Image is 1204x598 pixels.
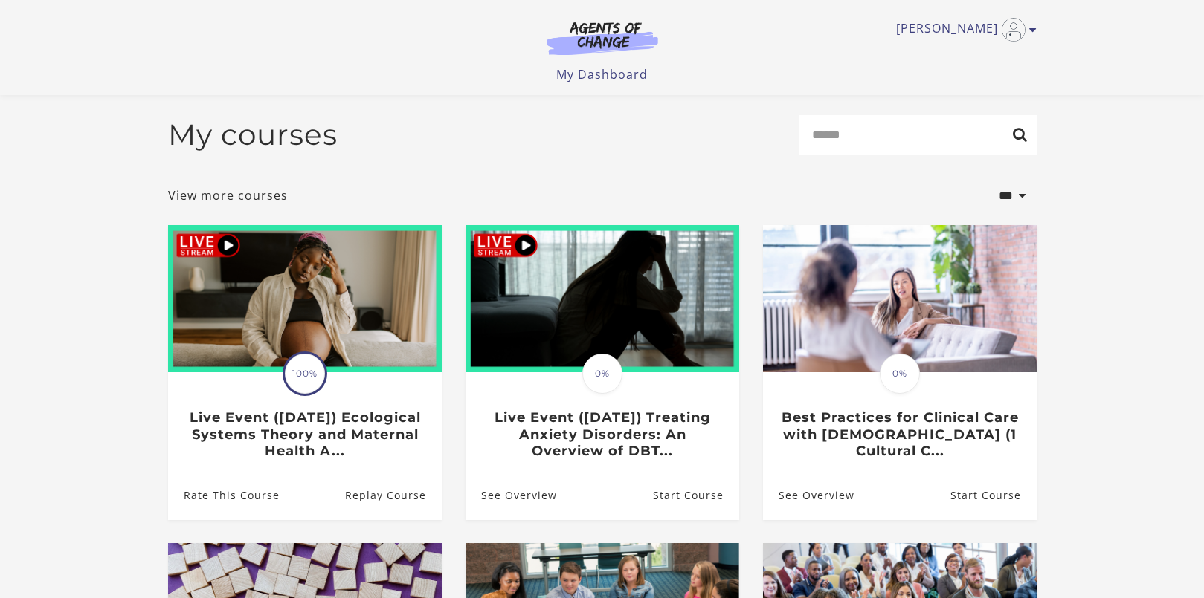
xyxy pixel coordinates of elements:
[168,117,338,152] h2: My courses
[481,409,723,460] h3: Live Event ([DATE]) Treating Anxiety Disorders: An Overview of DBT...
[556,66,648,82] a: My Dashboard
[168,186,288,204] a: View more courses
[779,409,1020,460] h3: Best Practices for Clinical Care with [DEMOGRAPHIC_DATA] (1 Cultural C...
[344,471,441,519] a: Live Event (8/8/25) Ecological Systems Theory and Maternal Health A...: Resume Course
[880,354,920,394] span: 0%
[763,471,854,519] a: Best Practices for Clinical Care with Asian Americans (1 Cultural C...: See Overview
[582,354,622,394] span: 0%
[652,471,738,519] a: Live Event (8/22/25) Treating Anxiety Disorders: An Overview of DBT...: Resume Course
[531,21,674,55] img: Agents of Change Logo
[285,354,325,394] span: 100%
[184,409,425,460] h3: Live Event ([DATE]) Ecological Systems Theory and Maternal Health A...
[168,471,280,519] a: Live Event (8/8/25) Ecological Systems Theory and Maternal Health A...: Rate This Course
[466,471,557,519] a: Live Event (8/22/25) Treating Anxiety Disorders: An Overview of DBT...: See Overview
[950,471,1036,519] a: Best Practices for Clinical Care with Asian Americans (1 Cultural C...: Resume Course
[896,18,1029,42] a: Toggle menu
